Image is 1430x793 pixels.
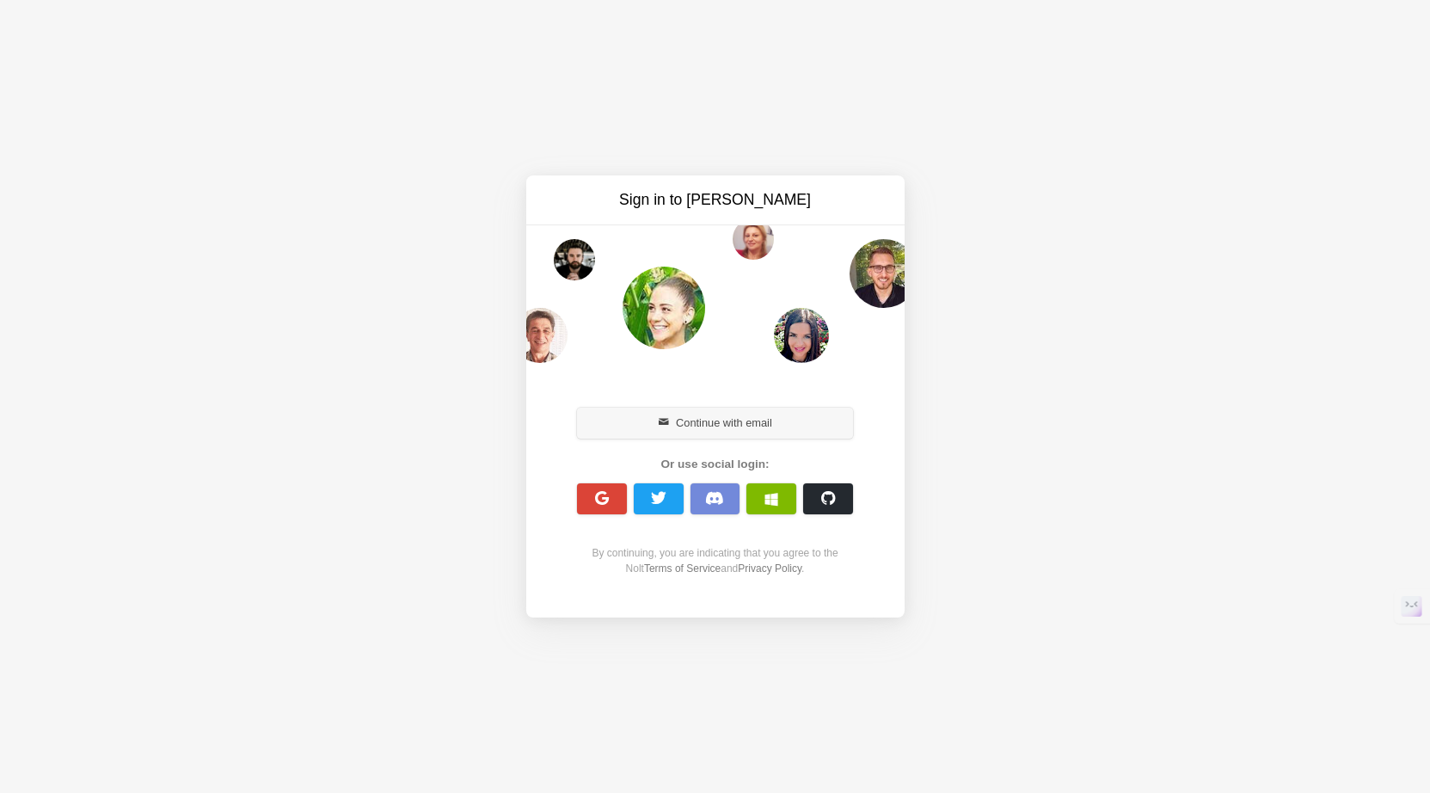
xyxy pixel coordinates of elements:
[571,189,860,211] h3: Sign in to [PERSON_NAME]
[568,545,863,576] div: By continuing, you are indicating that you agree to the Nolt and .
[577,408,854,439] button: Continue with email
[738,562,801,575] a: Privacy Policy
[644,562,721,575] a: Terms of Service
[568,456,863,473] div: Or use social login:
